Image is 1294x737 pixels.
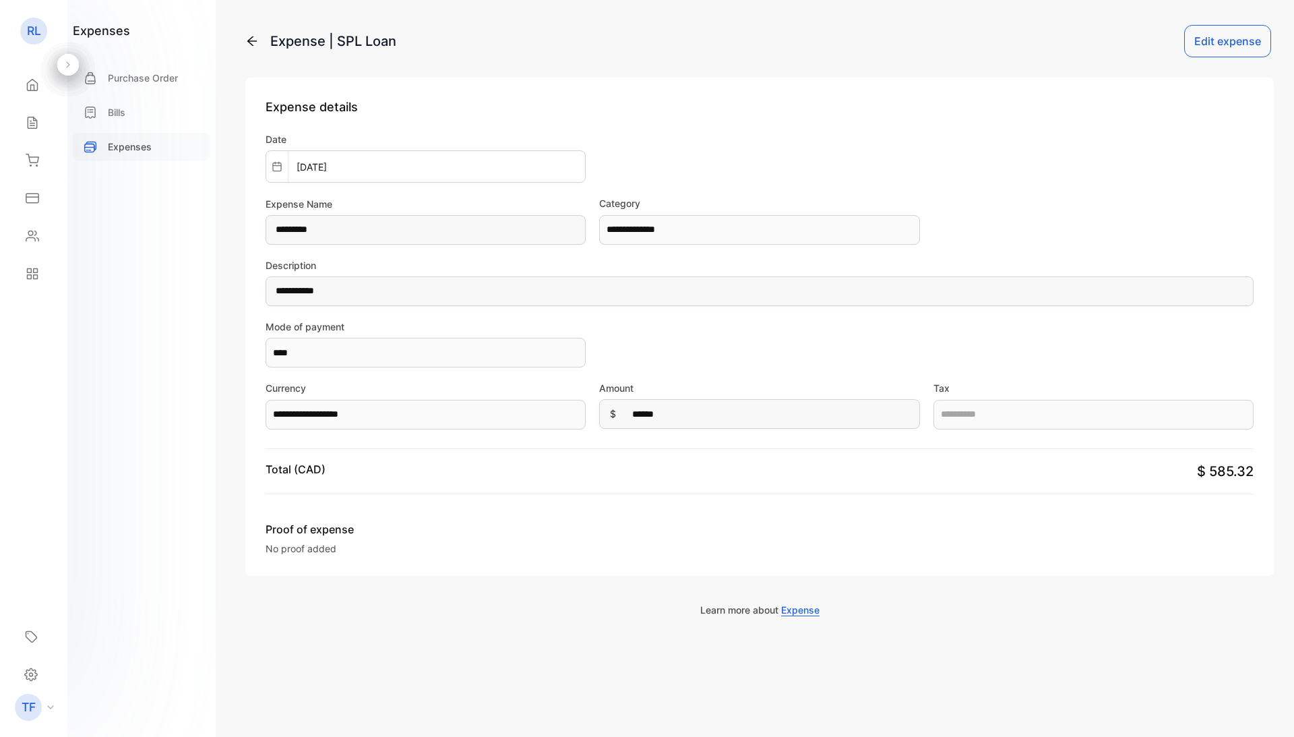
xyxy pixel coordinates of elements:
[288,160,335,174] p: [DATE]
[1184,25,1271,57] button: Edit expense
[73,22,130,40] h1: expenses
[108,105,125,119] p: Bills
[73,64,210,92] a: Purchase Order
[27,22,41,40] p: RL
[11,5,51,46] button: Open LiveChat chat widget
[266,461,326,477] p: Total (CAD)
[245,603,1274,617] p: Learn more about
[266,543,336,554] span: No proof added
[266,197,586,211] label: Expense Name
[933,381,1254,395] label: Tax
[266,98,1254,116] p: Expense details
[266,521,524,537] span: Proof of expense
[1197,463,1254,479] span: $ 585.32
[73,133,210,160] a: Expenses
[266,132,586,146] label: Date
[108,71,178,85] p: Purchase Order
[270,31,396,51] div: Expense | SPL Loan
[266,381,586,395] label: Currency
[610,407,616,421] span: $
[73,98,210,126] a: Bills
[599,381,919,395] label: Amount
[22,699,36,716] p: TF
[599,196,919,210] label: Category
[266,320,586,334] label: Mode of payment
[266,258,1254,272] label: Description
[108,140,152,154] p: Expenses
[781,604,820,616] span: Expense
